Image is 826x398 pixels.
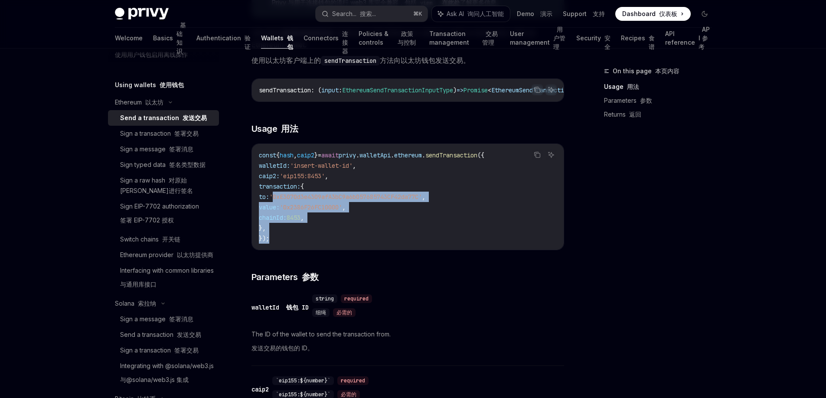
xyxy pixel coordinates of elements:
font: 开关链 [162,235,180,243]
div: Sign a message [120,144,193,154]
span: } [314,151,318,159]
div: Switch chains [120,234,180,245]
a: API reference API 参考 [665,28,711,49]
div: required [337,376,369,385]
button: Copy the contents from the code block [532,84,543,95]
a: Usage 用法 [604,80,718,94]
span: , [353,162,356,170]
span: EthereumSendTransactionInputType [342,86,453,94]
span: , [300,214,304,222]
span: caip2: [259,172,280,180]
a: Ethereum provider 以太坊提供商 [108,247,219,263]
div: required [341,294,372,303]
h5: Using wallets [115,80,184,90]
font: 验证 [245,34,251,50]
a: Dashboard 仪表板 [615,7,691,21]
span: ⌘ K [413,10,422,17]
a: Support 支持 [563,10,605,18]
span: = [318,151,321,159]
font: 用法 [281,124,298,134]
font: 演示 [540,10,552,17]
div: walletId [251,303,309,312]
font: 参数 [640,97,652,104]
font: 以太坊提供商 [177,251,213,258]
a: Send a transaction 发送交易 [108,327,219,343]
font: 钱包 ID [286,303,309,311]
span: , [325,172,328,180]
a: Transaction management 交易管理 [429,28,500,49]
div: Sign a transaction [120,345,199,356]
a: Connectors 连接器 [304,28,348,49]
button: Search... 搜索...⌘K [316,6,428,22]
code: sendTransaction [321,56,380,65]
span: privy [339,151,356,159]
font: 政策与控制 [398,30,416,46]
span: { [300,183,304,190]
div: Send a transaction [120,329,201,340]
span: Ask AI [447,10,504,18]
font: 签署交易 [174,130,199,137]
span: caip2 [297,151,314,159]
button: Toggle dark mode [698,7,712,21]
a: Returns 返回 [604,108,718,121]
span: . [356,151,359,159]
font: 与@solana/web3.js 集成 [120,376,189,383]
span: : [339,86,342,94]
font: API 参考 [699,26,710,50]
a: Integrating with @solana/web3.js与@solana/web3.js 集成 [108,358,219,391]
font: 发送交易 [183,114,207,121]
font: 用户管理 [553,26,565,50]
span: '0xE3070d3e4309afA3bC9a6b057685743CF42da77C' [269,193,422,201]
span: '0x2386F26FC10000' [280,203,342,211]
span: EthereumSendTransactionResponseType [491,86,613,94]
font: 使用以太坊客户端上的 方法向以太坊钱包发送交易。 [251,56,470,65]
span: , [342,203,346,211]
button: Ask AI [545,84,557,95]
span: 8453 [287,214,300,222]
font: 安全 [604,34,611,50]
span: string [316,295,334,302]
font: 使用钱包 [160,81,184,88]
font: 基础知识 [176,21,186,55]
span: await [321,151,339,159]
font: 支持 [593,10,605,17]
span: Usage [251,123,298,135]
span: . [422,151,425,159]
div: Ethereum provider [120,250,213,260]
a: Welcome [115,28,143,49]
a: Send a transaction 发送交易 [108,110,219,126]
a: Authentication 验证 [196,28,251,49]
span: }, [259,224,266,232]
a: User management 用户管理 [510,28,566,49]
span: On this page [613,66,679,76]
a: Sign a raw hash 对原始[PERSON_NAME]进行签名 [108,173,219,199]
span: ({ [477,151,484,159]
span: hash [280,151,294,159]
a: Switch chains 开关链 [108,232,219,247]
div: 必需的 [333,308,356,317]
a: Recipes 食谱 [621,28,655,49]
span: Dashboard [622,10,677,18]
font: 本页内容 [655,67,679,75]
span: `eip155:${number}` [276,377,330,384]
div: Sign typed data [120,160,206,170]
span: Promise [464,86,488,94]
a: Wallets 钱包 [261,28,293,49]
span: const [259,151,276,159]
a: Demo 演示 [517,10,552,18]
button: Ask AI 询问人工智能 [432,6,510,22]
font: 搜索... [360,10,376,17]
a: Sign a message 签署消息 [108,141,219,157]
span: , [294,151,297,159]
font: 仪表板 [659,10,677,17]
font: 食谱 [649,34,655,50]
font: 与通用库接口 [120,281,157,288]
a: Basics 基础知识 [153,28,186,49]
div: Integrating with @solana/web3.js [120,361,214,388]
span: `eip155:${number}` [276,391,330,398]
button: Copy the contents from the code block [532,149,543,160]
span: sendTransaction [259,86,311,94]
span: sendTransaction [425,151,477,159]
a: Sign a message 签署消息 [108,311,219,327]
div: Search... [332,9,376,19]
